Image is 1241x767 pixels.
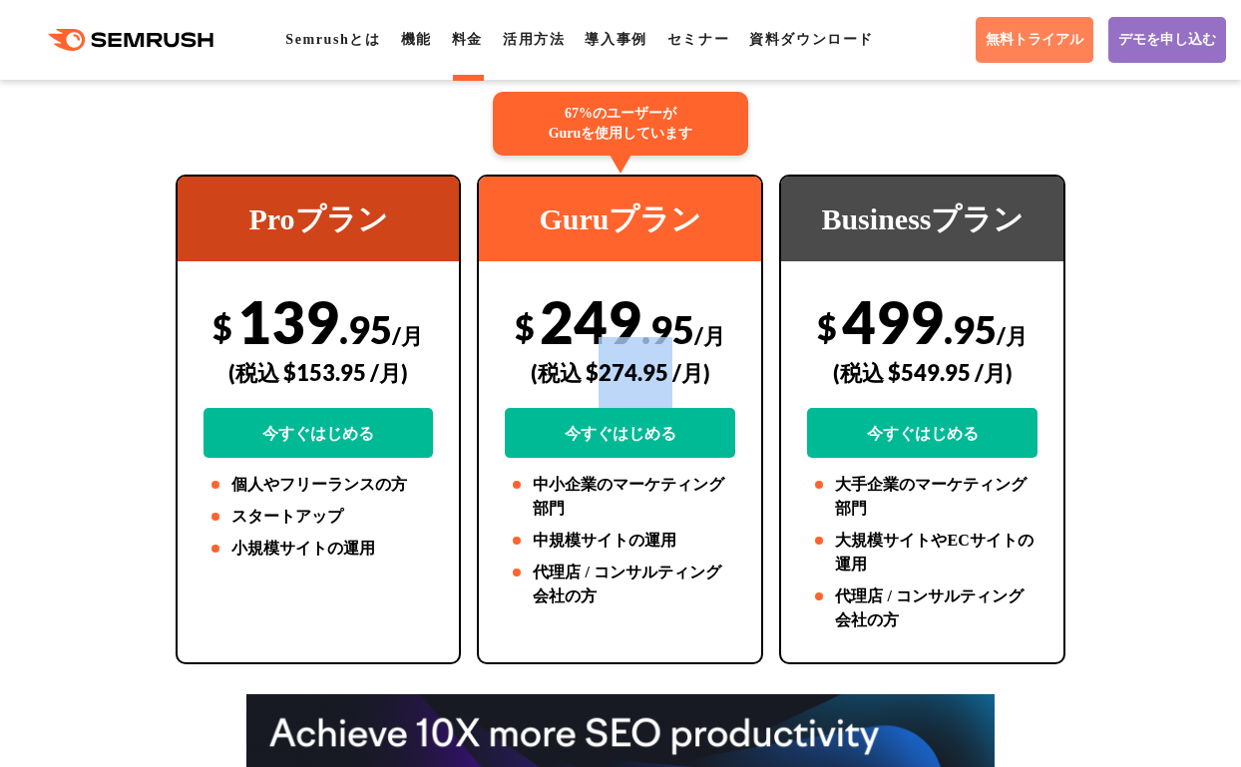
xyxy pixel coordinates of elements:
[204,537,434,561] li: 小規模サイトの運用
[505,561,735,608] li: 代理店 / コンサルティング会社の方
[178,177,460,261] div: Proプラン
[1108,17,1226,63] a: デモを申し込む
[515,306,535,347] span: $
[503,32,565,47] a: 活用方法
[285,32,380,47] a: Semrushとは
[212,306,232,347] span: $
[505,286,735,458] div: 249
[452,32,483,47] a: 料金
[694,322,725,349] span: /月
[781,177,1063,261] div: Businessプラン
[204,286,434,458] div: 139
[204,337,434,408] div: (税込 $153.95 /月)
[505,337,735,408] div: (税込 $274.95 /月)
[505,529,735,553] li: 中規模サイトの運用
[401,32,432,47] a: 機能
[493,92,748,156] div: 67%のユーザーが Guruを使用しています
[807,473,1037,521] li: 大手企業のマーケティング部門
[204,505,434,529] li: スタートアップ
[641,306,694,352] span: .95
[667,32,729,47] a: セミナー
[807,584,1037,632] li: 代理店 / コンサルティング会社の方
[749,32,874,47] a: 資料ダウンロード
[986,31,1083,49] span: 無料トライアル
[807,408,1037,458] a: 今すぐはじめる
[997,322,1028,349] span: /月
[339,306,392,352] span: .95
[1118,31,1216,49] span: デモを申し込む
[807,529,1037,576] li: 大規模サイトやECサイトの運用
[505,408,735,458] a: 今すぐはじめる
[807,337,1037,408] div: (税込 $549.95 /月)
[204,473,434,497] li: 個人やフリーランスの方
[807,286,1037,458] div: 499
[505,473,735,521] li: 中小企業のマーケティング部門
[817,306,837,347] span: $
[585,32,646,47] a: 導入事例
[204,408,434,458] a: 今すぐはじめる
[392,322,423,349] span: /月
[944,306,997,352] span: .95
[976,17,1093,63] a: 無料トライアル
[479,177,761,261] div: Guruプラン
